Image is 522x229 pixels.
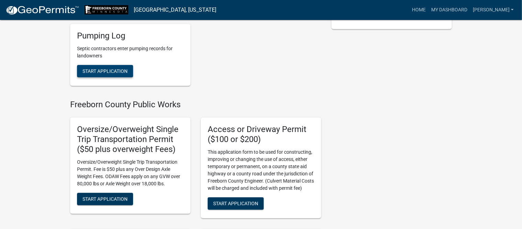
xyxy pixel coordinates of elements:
[70,100,321,110] h4: Freeborn County Public Works
[83,68,128,74] span: Start Application
[470,3,516,17] a: [PERSON_NAME]
[409,3,428,17] a: Home
[83,196,128,201] span: Start Application
[77,45,184,59] p: Septic contractors enter pumping records for landowners
[213,201,258,206] span: Start Application
[208,197,264,210] button: Start Application
[77,31,184,41] h5: Pumping Log
[77,124,184,154] h5: Oversize/Overweight Single Trip Transportation Permit ($50 plus overweight Fees)
[428,3,470,17] a: My Dashboard
[85,5,128,14] img: Freeborn County, Minnesota
[208,124,314,144] h5: Access or Driveway Permit ($100 or $200)
[77,193,133,205] button: Start Application
[77,65,133,77] button: Start Application
[77,159,184,187] p: Oversize/Overweight Single Trip Transportation Permit. Fee is $50 plus any Over Design Axle Weigh...
[134,4,216,16] a: [GEOGRAPHIC_DATA], [US_STATE]
[208,149,314,192] p: This application form to be used for constructing, improving or changing the use of access, eithe...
